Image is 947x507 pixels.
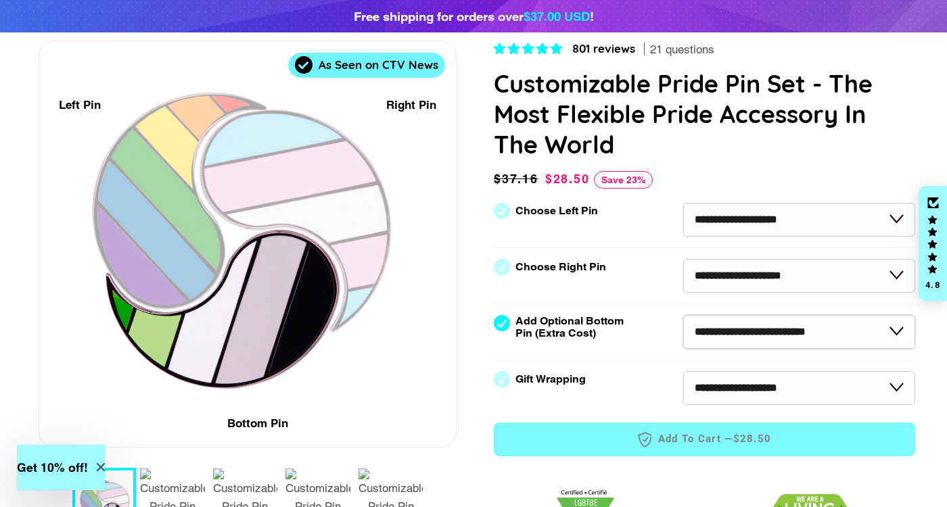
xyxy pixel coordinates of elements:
span: $28.50 [733,432,772,446]
label: Choose Left Pin [515,205,598,217]
div: Left Pin [59,96,101,114]
label: Gift Wrapping [515,373,586,385]
div: 1 / 9 [39,41,456,447]
div: Right Pin [386,96,436,114]
label: Add Optional Bottom Pin (Extra Cost) [515,315,629,339]
span: Save 23% [594,171,653,189]
div: 4.8 [925,281,941,289]
span: $37.16 [494,170,542,189]
h1: Customizable Pride Pin Set - The Most Flexible Pride Accessory In The World [494,68,915,160]
span: 4.83 stars [494,42,565,55]
div: Bottom Pin [227,414,288,433]
span: Add to Cart — [514,431,895,448]
div: Click to open Judge.me floating reviews tab [919,186,947,301]
span: $28.50 [545,172,590,186]
label: Choose Right Pin [515,261,606,273]
button: Add to Cart —$28.50 [494,422,915,456]
span: $37.00 USD [524,9,590,24]
span: 21 questions [650,42,714,58]
span: 801 reviews [572,41,635,55]
div: Free shipping for orders over ! [354,7,594,26]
